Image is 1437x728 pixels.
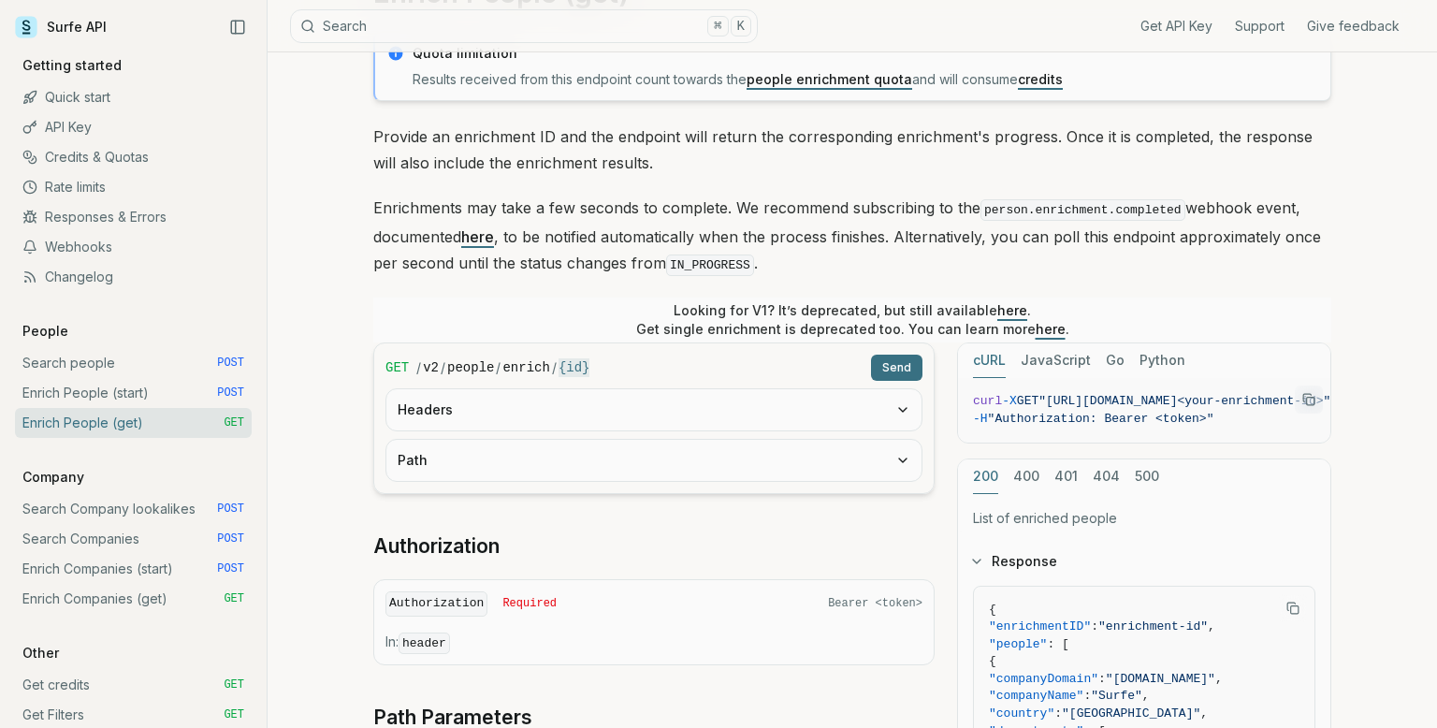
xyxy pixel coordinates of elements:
[373,533,500,560] a: Authorization
[1021,343,1091,378] button: JavaScript
[399,633,450,654] code: header
[1106,672,1215,686] span: "[DOMAIN_NAME]"
[997,302,1027,318] a: here
[447,358,494,377] code: people
[15,82,252,112] a: Quick start
[385,358,409,377] span: GET
[1098,619,1208,633] span: "enrichment-id"
[1054,459,1078,494] button: 401
[559,358,590,377] code: {id}
[217,502,244,517] span: POST
[1093,459,1120,494] button: 404
[1091,619,1098,633] span: :
[1002,394,1017,408] span: -X
[1279,594,1307,622] button: Copy Text
[15,468,92,487] p: Company
[15,524,252,554] a: Search Companies POST
[15,232,252,262] a: Webhooks
[15,670,252,700] a: Get credits GET
[1036,321,1066,337] a: here
[1235,17,1285,36] a: Support
[1038,394,1330,408] span: "[URL][DOMAIN_NAME]<your-enrichment-id>"
[15,142,252,172] a: Credits & Quotas
[416,358,421,377] span: /
[1215,672,1223,686] span: ,
[1047,637,1068,651] span: : [
[502,596,557,611] span: Required
[1142,689,1150,703] span: ,
[666,255,754,276] code: IN_PROGRESS
[1083,689,1091,703] span: :
[989,706,1054,721] span: "country"
[217,386,244,400] span: POST
[989,603,996,617] span: {
[15,202,252,232] a: Responses & Errors
[496,358,501,377] span: /
[1106,343,1125,378] button: Go
[15,644,66,662] p: Other
[973,459,998,494] button: 200
[707,16,728,36] kbd: ⌘
[15,262,252,292] a: Changelog
[385,591,487,617] code: Authorization
[217,561,244,576] span: POST
[958,537,1330,586] button: Response
[15,378,252,408] a: Enrich People (start) POST
[1018,71,1063,87] a: credits
[973,412,988,426] span: -H
[636,301,1069,339] p: Looking for V1? It’s deprecated, but still available . Get single enrichment is deprecated too. Y...
[224,707,244,722] span: GET
[502,358,549,377] code: enrich
[373,124,1331,176] p: Provide an enrichment ID and the endpoint will return the corresponding enrichment's progress. On...
[290,9,758,43] button: Search⌘K
[1062,706,1200,721] span: "[GEOGRAPHIC_DATA]"
[973,394,1002,408] span: curl
[1013,459,1039,494] button: 400
[217,356,244,371] span: POST
[988,412,1214,426] span: "Authorization: Bearer <token>"
[15,554,252,584] a: Enrich Companies (start) POST
[1098,672,1106,686] span: :
[731,16,751,36] kbd: K
[224,677,244,692] span: GET
[989,637,1047,651] span: "people"
[15,322,76,341] p: People
[15,172,252,202] a: Rate limits
[1208,619,1215,633] span: ,
[989,672,1098,686] span: "companyDomain"
[413,70,1319,89] p: Results received from this endpoint count towards the and will consume
[461,227,494,246] a: here
[15,584,252,614] a: Enrich Companies (get) GET
[1307,17,1400,36] a: Give feedback
[15,56,129,75] p: Getting started
[973,509,1315,528] p: List of enriched people
[386,389,922,430] button: Headers
[224,591,244,606] span: GET
[15,494,252,524] a: Search Company lookalikes POST
[15,408,252,438] a: Enrich People (get) GET
[1140,17,1212,36] a: Get API Key
[1139,343,1185,378] button: Python
[552,358,557,377] span: /
[980,199,1185,221] code: person.enrichment.completed
[373,195,1331,279] p: Enrichments may take a few seconds to complete. We recommend subscribing to the webhook event, do...
[1091,689,1142,703] span: "Surfe"
[15,13,107,41] a: Surfe API
[1054,706,1062,721] span: :
[747,71,912,87] a: people enrichment quota
[871,355,922,381] button: Send
[973,343,1006,378] button: cURL
[1017,394,1038,408] span: GET
[1295,386,1323,414] button: Copy Text
[386,440,922,481] button: Path
[224,13,252,41] button: Collapse Sidebar
[224,415,244,430] span: GET
[989,654,996,668] span: {
[217,531,244,546] span: POST
[385,633,922,653] p: In:
[1200,706,1208,721] span: ,
[15,112,252,142] a: API Key
[15,348,252,378] a: Search people POST
[413,44,1319,63] p: Quota limitation
[989,619,1091,633] span: "enrichmentID"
